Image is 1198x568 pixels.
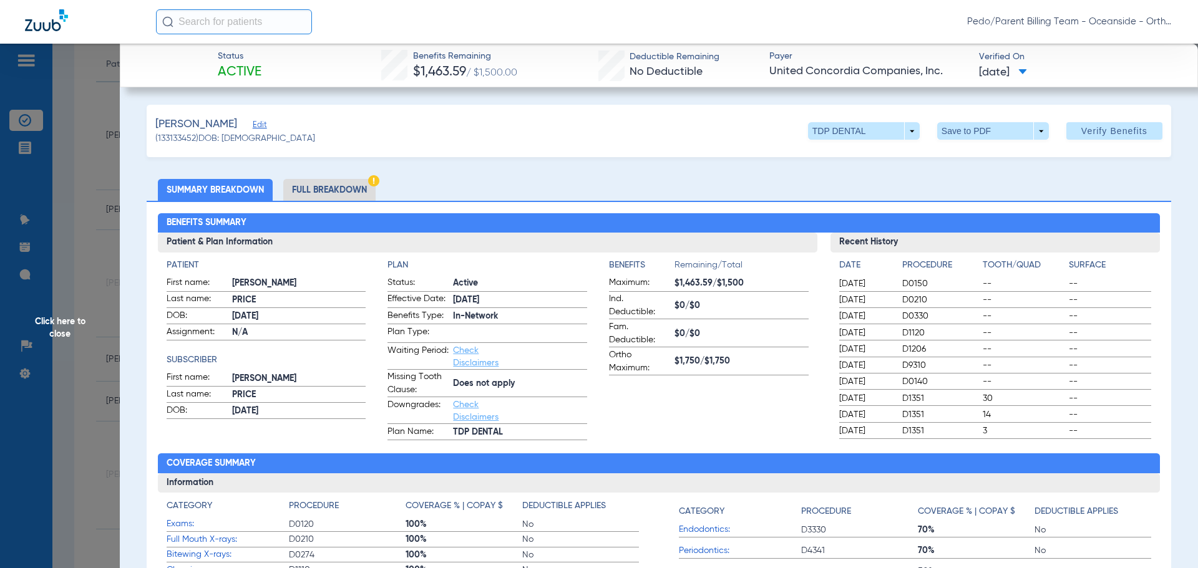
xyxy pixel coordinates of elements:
[609,292,670,319] span: Ind. Deductible:
[839,294,892,306] span: [DATE]
[983,375,1065,388] span: --
[808,122,920,140] button: TDP DENTAL
[406,549,522,561] span: 100%
[902,294,978,306] span: D0210
[839,327,892,339] span: [DATE]
[453,277,587,290] span: Active
[902,259,978,272] h4: Procedure
[937,122,1049,140] button: Save to PDF
[387,276,449,291] span: Status:
[162,16,173,27] img: Search Icon
[167,548,289,561] span: Bitewing X-rays:
[156,9,312,34] input: Search for patients
[839,310,892,322] span: [DATE]
[1035,544,1151,557] span: No
[167,325,228,340] span: Assignment:
[522,518,639,531] span: No
[902,375,978,388] span: D0140
[902,392,978,405] span: D1351
[522,499,606,513] h4: Deductible Applies
[1069,294,1151,306] span: --
[218,50,261,63] span: Status
[1136,508,1198,568] div: Chat Widget
[801,499,918,522] app-breakdown-title: Procedure
[155,117,237,132] span: [PERSON_NAME]
[1069,327,1151,339] span: --
[609,259,674,272] h4: Benefits
[232,388,366,402] span: PRICE
[679,523,801,536] span: Endodontics:
[283,179,376,201] li: Full Breakdown
[167,499,212,513] h4: Category
[979,51,1178,64] span: Verified On
[167,292,228,307] span: Last name:
[674,327,809,340] span: $0/$0
[902,343,978,355] span: D1206
[902,359,978,372] span: D9310
[839,359,892,372] span: [DATE]
[918,505,1015,518] h4: Coverage % | Copay $
[630,51,719,64] span: Deductible Remaining
[983,259,1065,272] h4: Tooth/Quad
[918,524,1035,536] span: 70%
[387,425,449,440] span: Plan Name:
[387,325,449,342] span: Plan Type:
[839,425,892,437] span: [DATE]
[979,65,1027,80] span: [DATE]
[406,533,522,546] span: 100%
[1069,392,1151,405] span: --
[232,326,366,339] span: N/A
[522,499,639,517] app-breakdown-title: Deductible Applies
[679,499,801,522] app-breakdown-title: Category
[167,276,228,291] span: First name:
[453,294,587,307] span: [DATE]
[801,524,918,536] span: D3330
[1069,310,1151,322] span: --
[983,277,1065,290] span: --
[387,344,449,369] span: Waiting Period:
[1069,408,1151,421] span: --
[983,392,1065,405] span: 30
[167,499,289,517] app-breakdown-title: Category
[902,310,978,322] span: D0330
[453,346,499,367] a: Check Disclaimers
[918,544,1035,557] span: 70%
[839,375,892,388] span: [DATE]
[167,259,366,272] app-breakdown-title: Patient
[167,404,228,419] span: DOB:
[1069,359,1151,372] span: --
[918,499,1035,522] app-breakdown-title: Coverage % | Copay $
[1035,499,1151,522] app-breakdown-title: Deductible Applies
[902,277,978,290] span: D0150
[167,388,228,403] span: Last name:
[413,65,466,79] span: $1,463.59
[983,343,1065,355] span: --
[387,370,449,397] span: Missing Tooth Clause:
[1069,343,1151,355] span: --
[839,343,892,355] span: [DATE]
[368,175,379,186] img: Hazard
[674,299,809,312] span: $0/$0
[801,505,851,518] h4: Procedure
[167,371,228,386] span: First name:
[902,425,978,437] span: D1351
[232,310,366,323] span: [DATE]
[839,408,892,421] span: [DATE]
[167,354,366,367] app-breakdown-title: Subscriber
[902,408,978,421] span: D1351
[1035,524,1151,536] span: No
[387,398,449,423] span: Downgrades:
[609,259,674,276] app-breakdown-title: Benefits
[158,453,1161,473] h2: Coverage Summary
[983,310,1065,322] span: --
[769,50,968,63] span: Payer
[1069,259,1151,272] h4: Surface
[289,499,339,513] h4: Procedure
[387,292,449,307] span: Effective Date:
[674,277,809,290] span: $1,463.59/$1,500
[1069,375,1151,388] span: --
[387,259,587,272] h4: Plan
[158,233,817,253] h3: Patient & Plan Information
[453,400,499,421] a: Check Disclaimers
[630,66,703,77] span: No Deductible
